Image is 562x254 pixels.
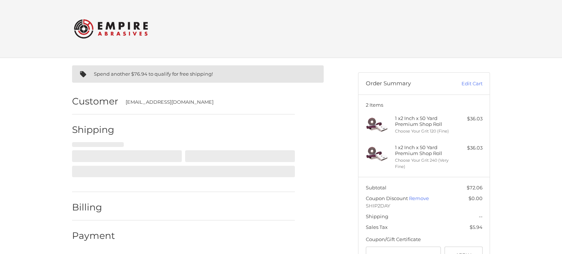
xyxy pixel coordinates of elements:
[470,224,483,230] span: $5.94
[467,185,483,190] span: $72.06
[479,213,483,219] span: --
[126,99,288,106] div: [EMAIL_ADDRESS][DOMAIN_NAME]
[366,80,445,87] h3: Order Summary
[72,202,115,213] h2: Billing
[453,144,483,152] div: $36.03
[366,195,409,201] span: Coupon Discount
[72,124,115,135] h2: Shipping
[366,202,483,210] span: SHIP2DAY
[395,144,452,157] h4: 1 x 2 Inch x 50 Yard Premium Shop Roll
[74,14,148,43] img: Empire Abrasives
[366,213,388,219] span: Shipping
[395,115,452,127] h4: 1 x 2 Inch x 50 Yard Premium Shop Roll
[72,96,118,107] h2: Customer
[366,224,388,230] span: Sales Tax
[409,195,429,201] a: Remove
[72,230,115,241] h2: Payment
[366,236,483,243] div: Coupon/Gift Certificate
[395,128,452,134] li: Choose Your Grit 120 (Fine)
[366,102,483,108] h3: 2 Items
[366,185,386,190] span: Subtotal
[469,195,483,201] span: $0.00
[445,80,483,87] a: Edit Cart
[94,71,213,77] span: Spend another $76.94 to qualify for free shipping!
[395,157,452,169] li: Choose Your Grit 240 (Very Fine)
[453,115,483,123] div: $36.03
